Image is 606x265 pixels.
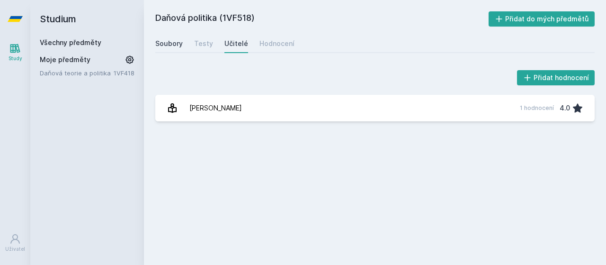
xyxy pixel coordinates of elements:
[520,104,554,112] div: 1 hodnocení
[224,39,248,48] div: Učitelé
[194,34,213,53] a: Testy
[40,68,114,78] a: Daňová teorie a politika
[5,246,25,253] div: Uživatel
[40,38,101,46] a: Všechny předměty
[40,55,90,64] span: Moje předměty
[224,34,248,53] a: Učitelé
[194,39,213,48] div: Testy
[155,39,183,48] div: Soubory
[259,39,294,48] div: Hodnocení
[155,11,489,27] h2: Daňová politika (1VF518)
[560,99,570,118] div: 4.0
[489,11,595,27] button: Přidat do mých předmětů
[155,95,595,121] a: [PERSON_NAME] 1 hodnocení 4.0
[517,70,595,85] button: Přidat hodnocení
[2,38,28,67] a: Study
[2,228,28,257] a: Uživatel
[9,55,22,62] div: Study
[114,69,134,77] a: 1VF418
[189,99,242,118] div: [PERSON_NAME]
[155,34,183,53] a: Soubory
[259,34,294,53] a: Hodnocení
